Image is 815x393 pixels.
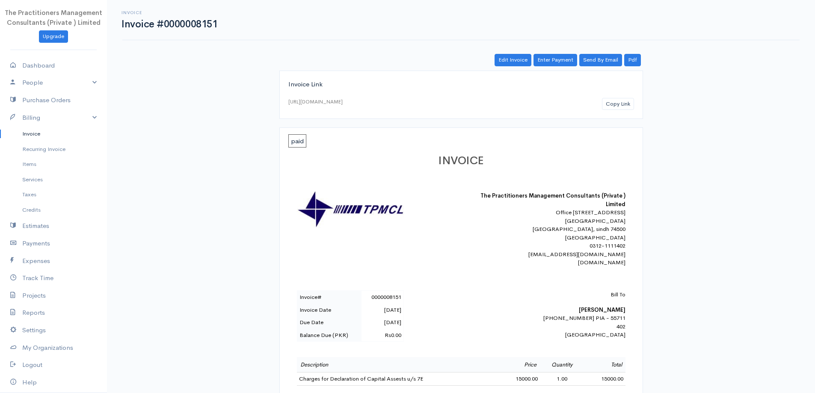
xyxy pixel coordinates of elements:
[476,208,625,267] div: Office [STREET_ADDRESS] [GEOGRAPHIC_DATA] [GEOGRAPHIC_DATA], sindh 74500 [GEOGRAPHIC_DATA] 0312-1...
[540,372,584,386] td: 1.00
[297,357,498,372] td: Description
[297,316,362,329] td: Due Date
[362,291,403,304] td: 0000008151
[498,357,540,372] td: Price
[533,54,577,66] a: Enter Payment
[540,357,584,372] td: Quantity
[297,329,362,342] td: Balance Due (PKR)
[288,98,343,106] div: [URL][DOMAIN_NAME]
[362,316,403,329] td: [DATE]
[297,372,498,386] td: Charges for Declaration of Capital Assests u/s 7E
[579,306,625,313] b: [PERSON_NAME]
[288,134,306,148] span: paid
[297,291,362,304] td: Invoice#
[624,54,641,66] a: Pdf
[39,30,68,43] a: Upgrade
[584,357,625,372] td: Total
[122,10,217,15] h6: Invoice
[297,155,625,167] h1: INVOICE
[579,54,622,66] a: Send By Email
[288,80,634,89] div: Invoice Link
[495,54,531,66] a: Edit Invoice
[498,372,540,386] td: 15000.00
[602,98,634,110] button: Copy Link
[362,304,403,316] td: [DATE]
[297,304,362,316] td: Invoice Date
[362,329,403,342] td: Rs0.00
[584,372,625,386] td: 15000.00
[476,290,625,339] div: [PHONE_NUMBER] PIA - 55711 402 [GEOGRAPHIC_DATA]
[297,192,404,228] img: logo-30862.jpg
[480,192,625,208] b: The Practitioners Management Consultants (Private ) Limited
[476,290,625,299] p: Bill To
[122,19,217,30] h1: Invoice #0000008151
[5,9,102,27] span: The Practitioners Management Consultants (Private ) Limited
